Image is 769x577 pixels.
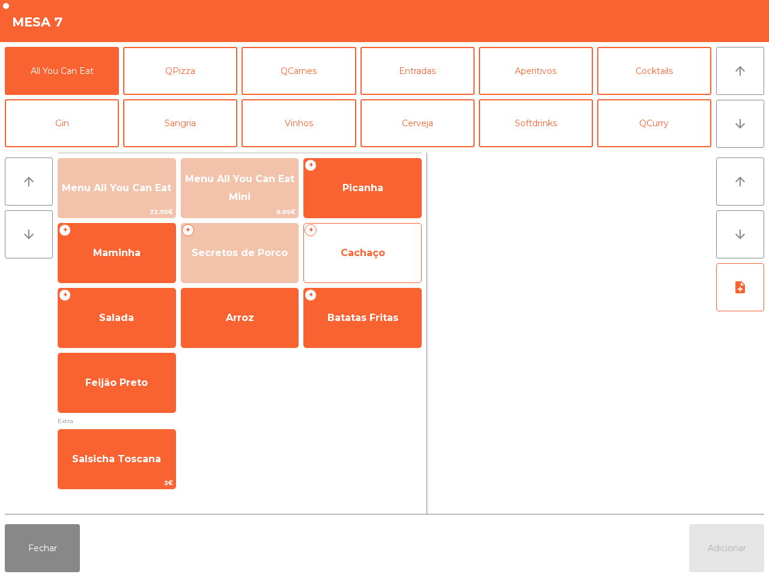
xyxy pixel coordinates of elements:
[22,174,36,189] i: arrow_upward
[242,99,356,147] button: Vinhos
[59,289,71,301] span: +
[716,157,764,206] button: arrow_upward
[5,210,53,258] button: arrow_downward
[305,289,317,301] span: +
[305,159,317,171] span: +
[341,247,385,258] span: Cachaço
[733,227,747,242] i: arrow_downward
[5,157,53,206] button: arrow_upward
[327,312,398,323] span: Batatas Fritas
[182,224,194,236] span: +
[192,247,288,258] span: Secretos de Porco
[181,206,299,218] span: 9.95€
[360,47,475,95] button: Entradas
[226,312,254,323] span: Arroz
[733,174,747,189] i: arrow_upward
[716,100,764,148] button: arrow_downward
[85,377,148,388] span: Feijão Preto
[22,227,36,242] i: arrow_downward
[58,206,175,218] span: 22.95€
[58,415,422,427] span: Extra
[716,47,764,95] button: arrow_upward
[123,47,237,95] button: QPizza
[360,99,475,147] button: Cerveja
[72,453,161,465] span: Salsicha Toscana
[12,13,63,31] h4: Mesa 7
[5,524,80,572] button: Fechar
[597,47,711,95] button: Cocktails
[716,210,764,258] button: arrow_downward
[62,182,171,194] span: Menu All You Can Eat
[733,117,747,131] i: arrow_downward
[93,247,141,258] span: Maminha
[58,477,175,489] span: 3€
[99,312,134,323] span: Salada
[185,173,294,203] span: Menu All You Can Eat Mini
[597,99,711,147] button: QCurry
[342,182,383,194] span: Picanha
[305,224,317,236] span: +
[5,47,119,95] button: All You Can Eat
[242,47,356,95] button: QCarnes
[59,224,71,236] span: +
[123,99,237,147] button: Sangria
[733,64,747,78] i: arrow_upward
[479,99,593,147] button: Softdrinks
[479,47,593,95] button: Aperitivos
[733,280,747,295] i: note_add
[716,263,764,311] button: note_add
[5,99,119,147] button: Gin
